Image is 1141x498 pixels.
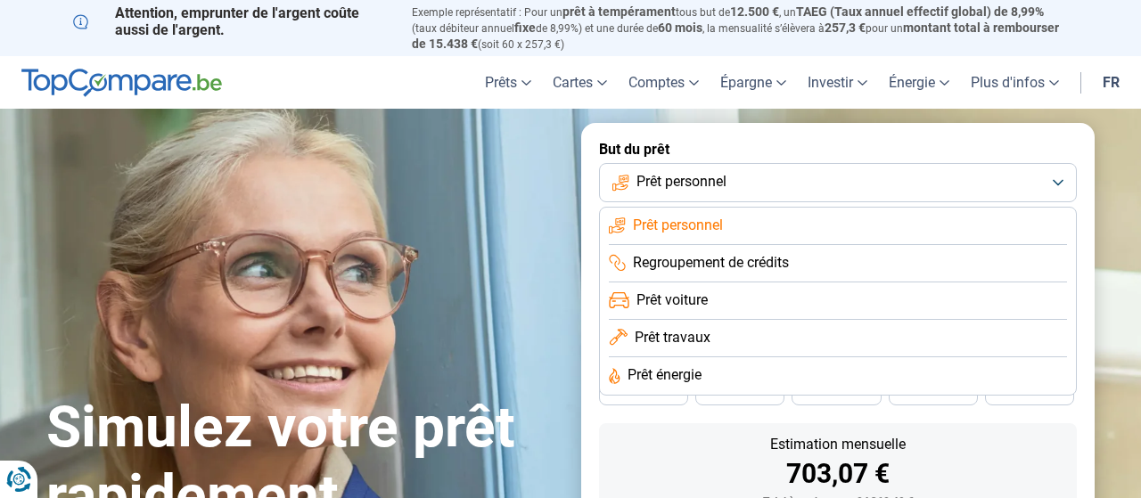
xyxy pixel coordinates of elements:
a: Cartes [542,56,618,109]
span: montant total à rembourser de 15.438 € [412,20,1059,51]
span: Prêt énergie [628,365,702,385]
span: Regroupement de crédits [633,253,789,273]
label: But du prêt [599,141,1077,158]
a: Investir [797,56,878,109]
span: 36 mois [817,387,856,397]
span: Prêt voiture [636,290,708,310]
a: Plus d'infos [960,56,1070,109]
a: fr [1092,56,1130,109]
a: Comptes [618,56,710,109]
p: Attention, emprunter de l'argent coûte aussi de l'argent. [73,4,390,38]
span: prêt à tempérament [562,4,676,19]
span: Prêt personnel [633,216,723,235]
a: Épargne [710,56,797,109]
a: Prêts [474,56,542,109]
span: 30 mois [914,387,953,397]
span: TAEG (Taux annuel effectif global) de 8,99% [796,4,1044,19]
span: 12.500 € [730,4,779,19]
span: 24 mois [1010,387,1049,397]
span: 60 mois [658,20,702,35]
span: 257,3 € [825,20,866,35]
span: Prêt travaux [635,328,710,347]
div: 703,07 € [613,461,1063,487]
span: Prêt personnel [636,172,726,192]
img: TopCompare [21,69,222,97]
div: Estimation mensuelle [613,437,1063,452]
p: Exemple représentatif : Pour un tous but de , un (taux débiteur annuel de 8,99%) et une durée de ... [412,4,1068,52]
button: Prêt personnel [599,163,1077,202]
span: 48 mois [624,387,663,397]
span: fixe [514,20,536,35]
a: Énergie [878,56,960,109]
span: 42 mois [720,387,759,397]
